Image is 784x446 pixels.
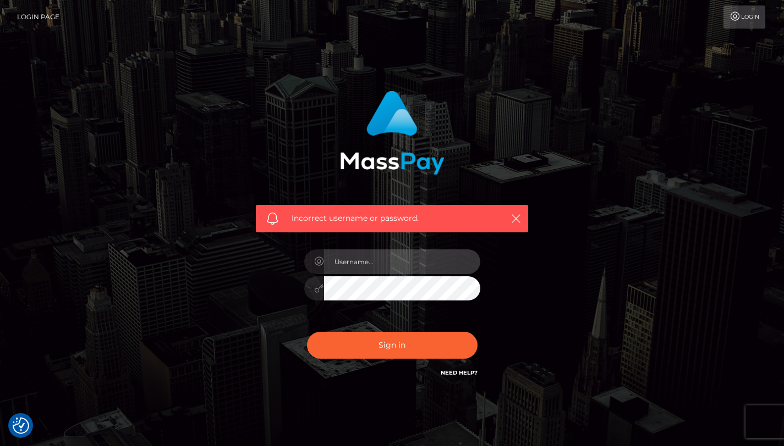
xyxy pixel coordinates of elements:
[13,417,29,434] img: Revisit consent button
[13,417,29,434] button: Consent Preferences
[307,332,478,359] button: Sign in
[441,369,478,376] a: Need Help?
[17,5,59,29] a: Login Page
[292,213,492,224] span: Incorrect username or password.
[340,91,445,175] img: MassPay Login
[324,249,480,274] input: Username...
[723,5,765,29] a: Login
